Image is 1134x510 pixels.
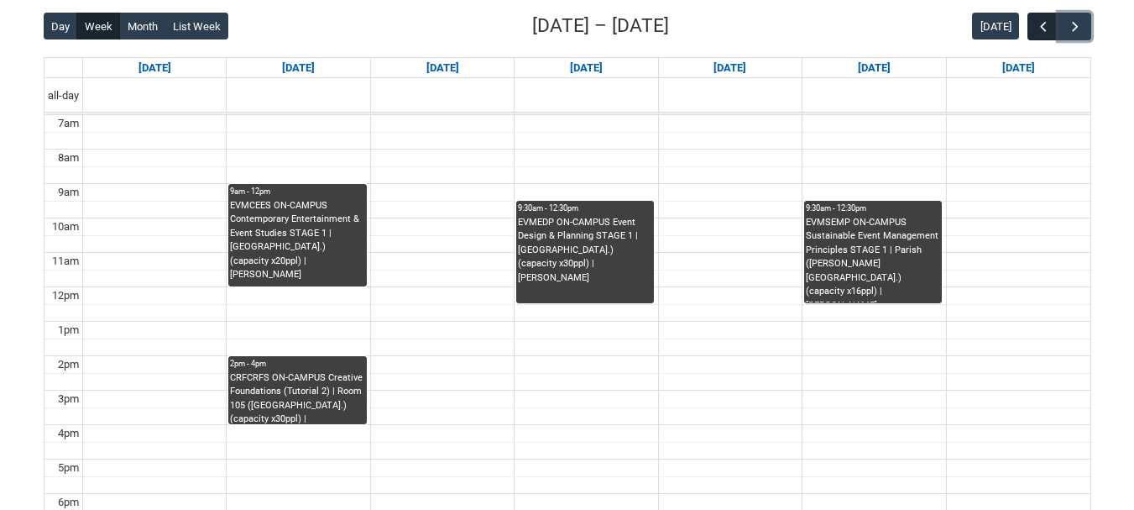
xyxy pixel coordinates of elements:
[49,287,82,304] div: 12pm
[55,150,82,166] div: 8am
[230,371,364,424] div: CRFCRFS ON-CAMPUS Creative Foundations (Tutorial 2) | Room 105 ([GEOGRAPHIC_DATA].) (capacity x30...
[230,186,364,197] div: 9am - 12pm
[1027,13,1059,40] button: Previous Week
[55,184,82,201] div: 9am
[165,13,228,39] button: List Week
[230,358,364,370] div: 2pm - 4pm
[854,58,894,78] a: Go to October 10, 2025
[44,87,82,104] span: all-day
[49,253,82,270] div: 11am
[999,58,1038,78] a: Go to October 11, 2025
[518,202,652,214] div: 9:30am - 12:30pm
[55,356,82,373] div: 2pm
[806,216,940,303] div: EVMSEMP ON-CAMPUS Sustainable Event Management Principles STAGE 1 | Parish ([PERSON_NAME][GEOGRAP...
[532,12,669,40] h2: [DATE] – [DATE]
[1058,13,1090,40] button: Next Week
[972,13,1019,39] button: [DATE]
[55,391,82,407] div: 3pm
[55,322,82,339] div: 1pm
[710,58,750,78] a: Go to October 9, 2025
[55,460,82,476] div: 5pm
[49,218,82,235] div: 10am
[76,13,120,39] button: Week
[423,58,462,78] a: Go to October 7, 2025
[518,216,652,286] div: EVMEDP ON-CAMPUS Event Design & Planning STAGE 1 | [GEOGRAPHIC_DATA].) (capacity x30ppl) | [PERSO...
[135,58,175,78] a: Go to October 5, 2025
[230,199,364,282] div: EVMCEES ON-CAMPUS Contemporary Entertainment & Event Studies STAGE 1 | [GEOGRAPHIC_DATA].) (capac...
[55,425,82,442] div: 4pm
[55,115,82,132] div: 7am
[44,13,78,39] button: Day
[119,13,165,39] button: Month
[279,58,318,78] a: Go to October 6, 2025
[567,58,606,78] a: Go to October 8, 2025
[806,202,940,214] div: 9:30am - 12:30pm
